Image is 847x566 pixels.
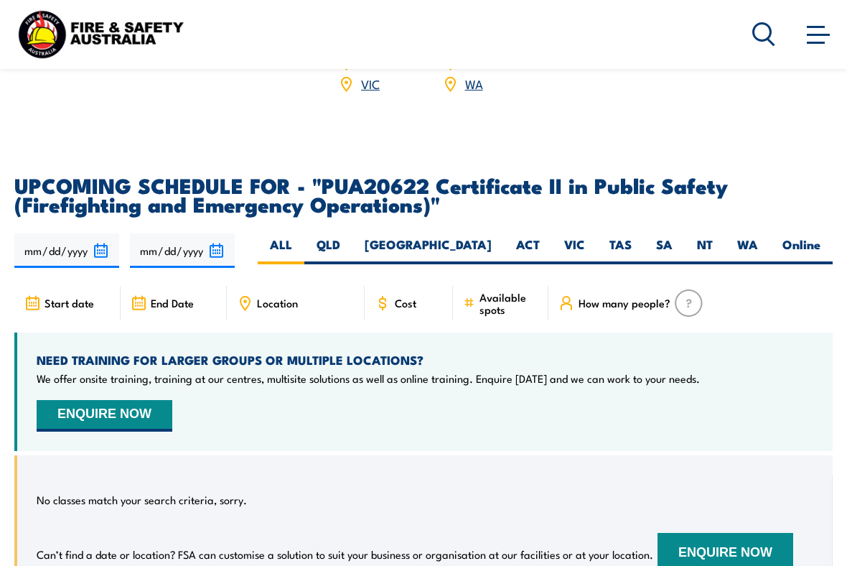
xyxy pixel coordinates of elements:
[37,352,700,368] h4: NEED TRAINING FOR LARGER GROUPS OR MULTIPLE LOCATIONS?
[644,236,685,264] label: SA
[258,236,304,264] label: ALL
[151,297,194,309] span: End Date
[395,297,416,309] span: Cost
[479,291,538,315] span: Available spots
[361,53,376,70] a: SA
[304,236,352,264] label: QLD
[579,297,670,309] span: How many people?
[770,236,833,264] label: Online
[257,297,298,309] span: Location
[14,175,833,213] h2: UPCOMING SCHEDULE FOR - "PUA20622 Certificate II in Public Safety (Firefighting and Emergency Ope...
[14,233,119,268] input: From date
[37,547,653,562] p: Can’t find a date or location? FSA can customise a solution to suit your business or organisation...
[352,236,504,264] label: [GEOGRAPHIC_DATA]
[37,493,247,507] p: No classes match your search criteria, sorry.
[597,236,644,264] label: TAS
[465,53,486,70] a: TAS
[130,233,235,268] input: To date
[685,236,725,264] label: NT
[45,297,94,309] span: Start date
[37,400,172,432] button: ENQUIRE NOW
[465,75,483,92] a: WA
[37,371,700,386] p: We offer onsite training, training at our centres, multisite solutions as well as online training...
[361,75,380,92] a: VIC
[504,236,552,264] label: ACT
[725,236,770,264] label: WA
[552,236,597,264] label: VIC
